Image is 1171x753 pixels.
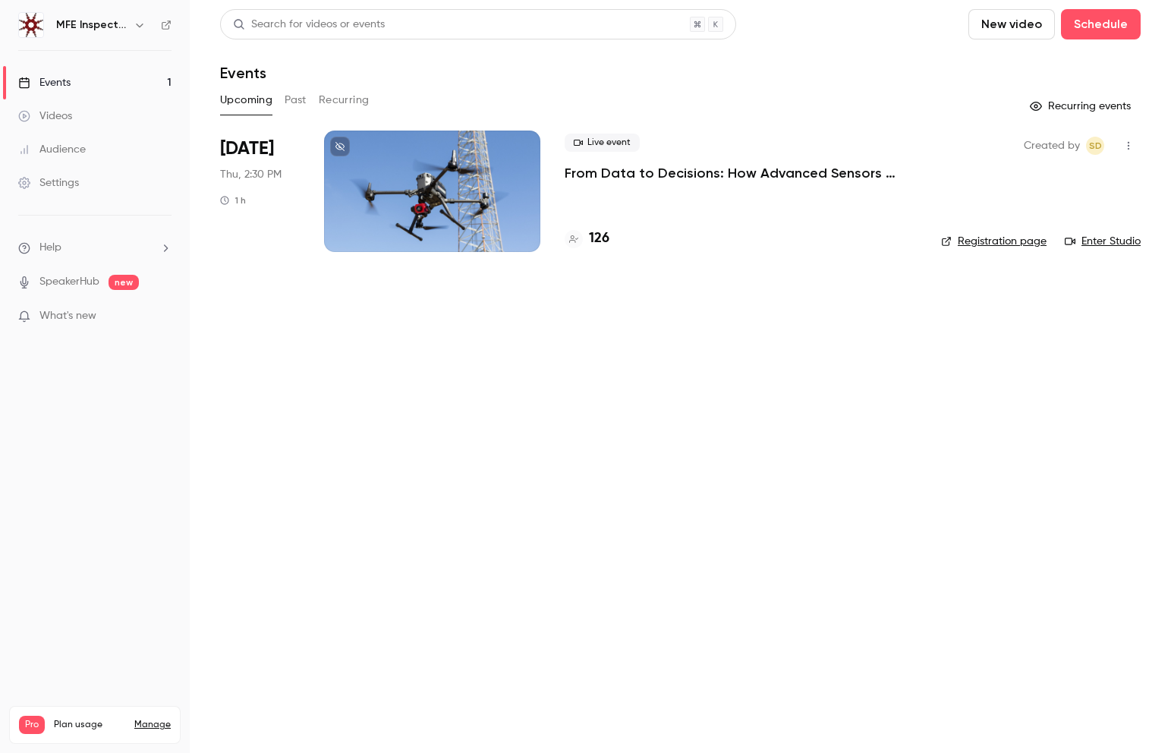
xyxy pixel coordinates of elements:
div: Search for videos or events [233,17,385,33]
span: Help [39,240,61,256]
span: [DATE] [220,137,274,161]
button: Schedule [1061,9,1141,39]
h4: 126 [589,228,609,249]
span: Pro [19,716,45,734]
div: Sep 25 Thu, 1:30 PM (America/Chicago) [220,131,300,252]
span: Spenser Dukowitz [1086,137,1104,155]
a: SpeakerHub [39,274,99,290]
h1: Events [220,64,266,82]
li: help-dropdown-opener [18,240,172,256]
span: new [109,275,139,290]
button: Past [285,88,307,112]
h6: MFE Inspection Solutions [56,17,127,33]
a: Enter Studio [1065,234,1141,249]
button: Upcoming [220,88,272,112]
span: Live event [565,134,640,152]
a: From Data to Decisions: How Advanced Sensors Transform Industrial Inspections [565,164,917,182]
a: 126 [565,228,609,249]
span: Plan usage [54,719,125,731]
button: Recurring [319,88,370,112]
div: 1 h [220,194,246,206]
div: Settings [18,175,79,191]
button: New video [968,9,1055,39]
div: Videos [18,109,72,124]
span: SD [1089,137,1102,155]
span: Thu, 2:30 PM [220,167,282,182]
a: Registration page [941,234,1047,249]
div: Audience [18,142,86,157]
button: Recurring events [1023,94,1141,118]
div: Events [18,75,71,90]
a: Manage [134,719,171,731]
span: What's new [39,308,96,324]
img: MFE Inspection Solutions [19,13,43,37]
span: Created by [1024,137,1080,155]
